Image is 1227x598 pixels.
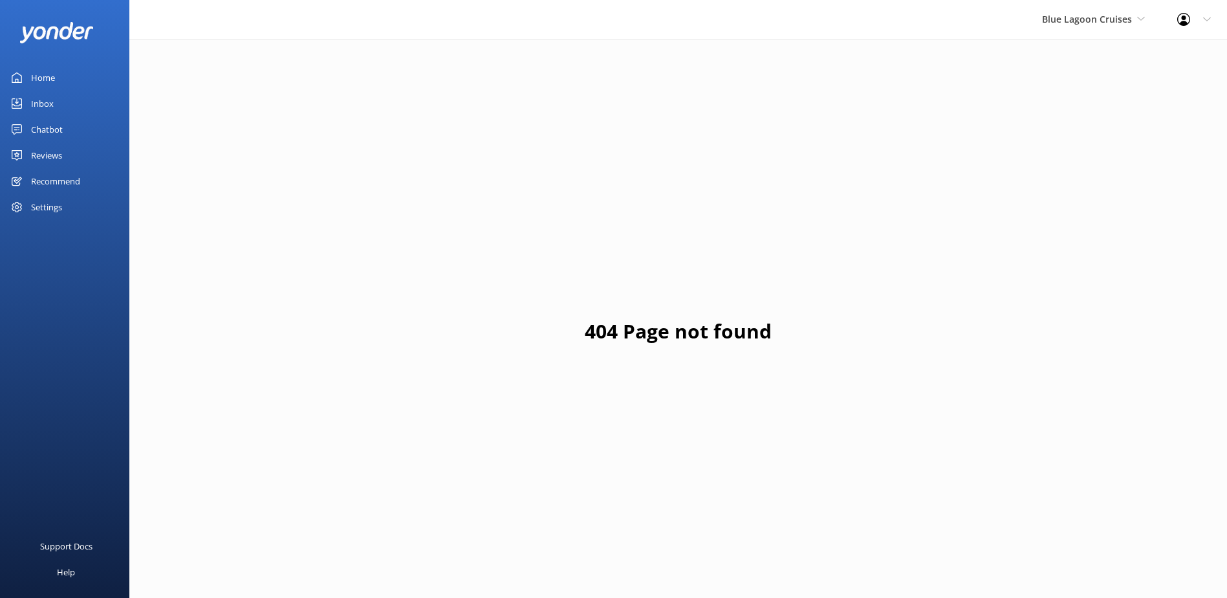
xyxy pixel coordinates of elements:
[31,65,55,91] div: Home
[19,22,94,43] img: yonder-white-logo.png
[57,559,75,585] div: Help
[40,533,92,559] div: Support Docs
[31,168,80,194] div: Recommend
[31,194,62,220] div: Settings
[585,316,772,347] h1: 404 Page not found
[31,142,62,168] div: Reviews
[31,91,54,116] div: Inbox
[31,116,63,142] div: Chatbot
[1042,13,1132,25] span: Blue Lagoon Cruises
